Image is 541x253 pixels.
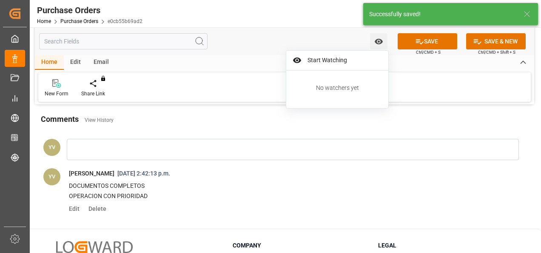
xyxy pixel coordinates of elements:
[48,144,55,150] span: YV
[37,18,51,24] a: Home
[378,241,513,250] h3: Legal
[478,49,515,55] span: Ctrl/CMD + Shift + S
[69,191,498,201] p: OPERACION CON PRIORIDAD
[69,170,114,177] span: [PERSON_NAME]
[369,10,515,19] div: Successfully saved!
[64,55,87,70] div: Edit
[69,181,498,191] p: DOCUMENTOS COMPLETOS
[416,49,441,55] span: Ctrl/CMD + S
[305,56,382,65] span: Start Watching
[60,18,98,24] a: Purchase Orders
[233,241,367,250] h3: Company
[41,113,79,125] h2: Comments
[114,170,173,177] span: [DATE] 2:42:13 p.m.
[35,55,64,70] div: Home
[85,205,106,212] span: Delete
[45,90,68,98] div: New Form
[286,71,388,105] div: No watchers yet
[48,173,55,180] span: YV
[39,33,208,49] input: Search Fields
[37,4,142,17] div: Purchase Orders
[398,33,457,49] button: SAVE
[466,33,526,49] button: SAVE & NEW
[370,33,387,49] button: close menu
[69,205,85,212] span: Edit
[87,55,115,70] div: Email
[85,117,114,123] a: View History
